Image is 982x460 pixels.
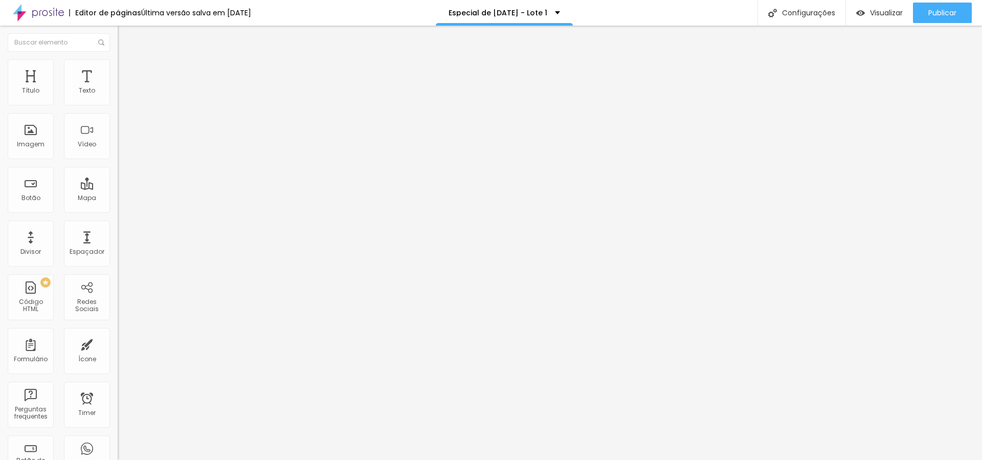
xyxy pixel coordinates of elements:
div: Código HTML [10,298,51,313]
button: Publicar [913,3,972,23]
span: Visualizar [870,9,903,17]
div: Título [22,87,39,94]
img: Icone [98,39,104,46]
iframe: Editor [118,26,982,460]
div: Mapa [78,194,96,202]
div: Timer [78,409,96,417]
input: Buscar elemento [8,33,110,52]
div: Perguntas frequentes [10,406,51,421]
img: view-1.svg [856,9,865,17]
div: Espaçador [70,248,104,255]
div: Texto [79,87,95,94]
button: Visualizar [846,3,913,23]
div: Divisor [20,248,41,255]
div: Imagem [17,141,44,148]
div: Botão [21,194,40,202]
p: Especial de [DATE] - Lote 1 [449,9,547,16]
div: Última versão salva em [DATE] [141,9,251,16]
div: Redes Sociais [66,298,107,313]
div: Formulário [14,356,48,363]
img: Icone [768,9,777,17]
div: Editor de páginas [69,9,141,16]
div: Ícone [78,356,96,363]
span: Publicar [928,9,956,17]
div: Vídeo [78,141,96,148]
